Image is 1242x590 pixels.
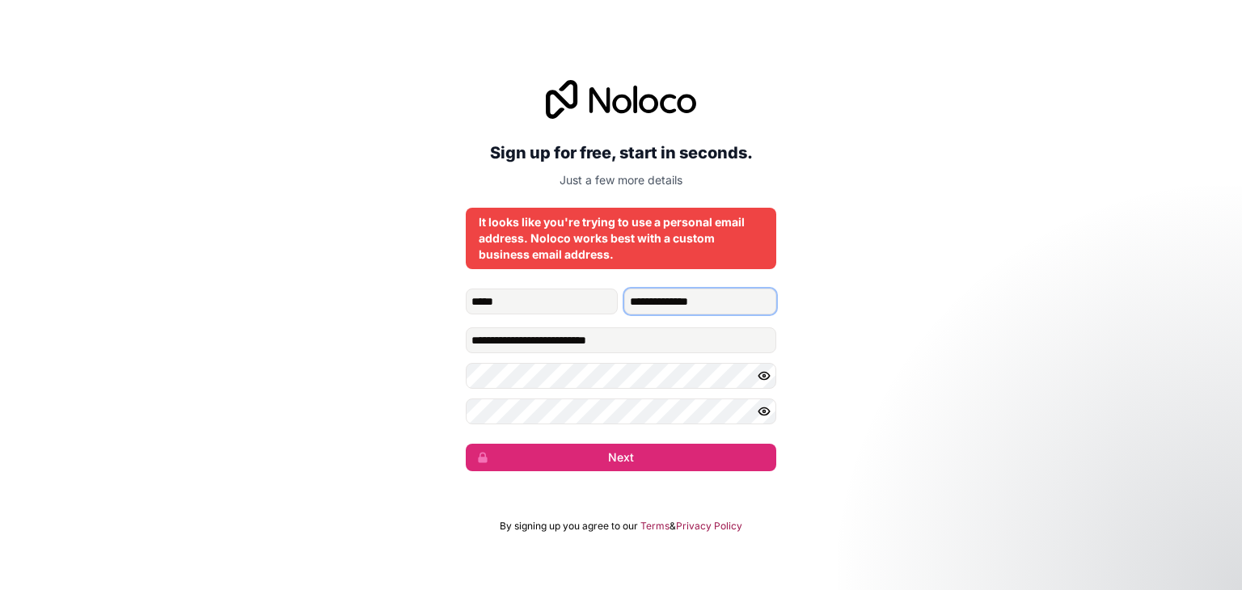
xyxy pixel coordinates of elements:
span: & [670,520,676,533]
a: Terms [640,520,670,533]
a: Privacy Policy [676,520,742,533]
input: Email address [466,327,776,353]
input: family-name [624,289,776,314]
p: Just a few more details [466,172,776,188]
input: Password [466,363,776,389]
div: It looks like you're trying to use a personal email address. Noloco works best with a custom busi... [479,214,763,263]
input: given-name [466,289,618,314]
iframe: Intercom notifications message [919,469,1242,582]
input: Confirm password [466,398,776,424]
button: Next [466,444,776,471]
h2: Sign up for free, start in seconds. [466,138,776,167]
span: By signing up you agree to our [500,520,638,533]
